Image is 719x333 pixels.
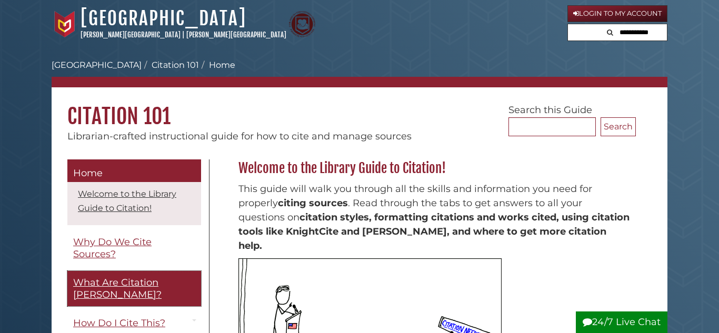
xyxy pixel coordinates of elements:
a: [PERSON_NAME][GEOGRAPHIC_DATA] [81,31,181,39]
span: This guide will walk you through all the skills and information you need for properly . Read thro... [238,183,630,251]
a: Home [67,159,201,183]
nav: breadcrumb [52,59,667,87]
li: Home [199,59,235,72]
a: [GEOGRAPHIC_DATA] [81,7,246,30]
button: 24/7 Live Chat [576,311,667,333]
a: Login to My Account [567,5,667,22]
span: | [182,31,185,39]
button: Search [604,24,616,38]
a: Why Do We Cite Sources? [67,230,201,266]
span: How Do I Cite This? [73,317,165,329]
i: Search [607,29,613,36]
span: Home [73,167,103,179]
button: Search [601,117,636,136]
span: What Are Citation [PERSON_NAME]? [73,277,162,300]
a: Welcome to the Library Guide to Citation! [78,189,176,213]
a: What Are Citation [PERSON_NAME]? [67,271,201,306]
a: [GEOGRAPHIC_DATA] [52,60,142,70]
a: [PERSON_NAME][GEOGRAPHIC_DATA] [186,31,286,39]
h2: Welcome to the Library Guide to Citation! [233,160,636,177]
img: Calvin Theological Seminary [289,11,315,37]
strong: citing sources [278,197,348,209]
a: Citation 101 [152,60,199,70]
img: Calvin University [52,11,78,37]
strong: citation styles, formatting citations and works cited, using citation tools like KnightCite and [... [238,211,630,251]
span: Why Do We Cite Sources? [73,236,152,260]
h1: Citation 101 [52,87,667,129]
span: Librarian-crafted instructional guide for how to cite and manage sources [67,130,412,142]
